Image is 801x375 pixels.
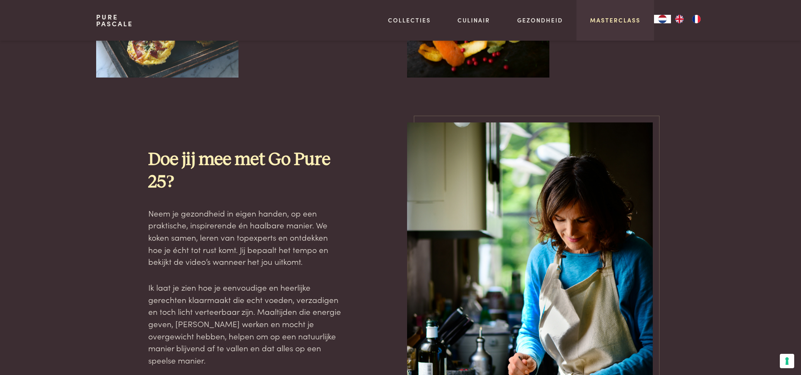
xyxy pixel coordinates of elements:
p: Neem je gezondheid in eigen handen, op een praktische, inspirerende én haalbare manier. We koken ... [148,207,342,268]
a: NL [654,15,671,23]
a: Gezondheid [517,16,563,25]
a: Collecties [388,16,431,25]
a: EN [671,15,688,23]
aside: Language selected: Nederlands [654,15,705,23]
ul: Language list [671,15,705,23]
button: Uw voorkeuren voor toestemming voor trackingtechnologieën [780,354,794,368]
div: Language [654,15,671,23]
a: FR [688,15,705,23]
a: PurePascale [96,14,133,27]
strong: Doe jij mee met Go Pure 25? [148,151,330,191]
a: Culinair [457,16,490,25]
p: Ik laat je zien hoe je eenvoudige en heerlijke gerechten klaarmaakt die echt voeden, verzadigen e... [148,281,342,367]
a: Masterclass [590,16,640,25]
